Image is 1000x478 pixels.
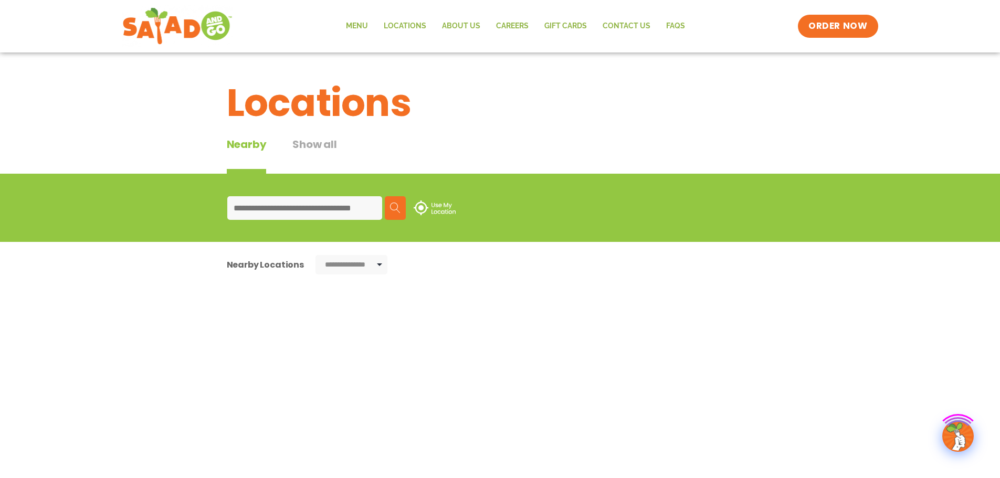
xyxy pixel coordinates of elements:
a: About Us [434,14,488,38]
a: Contact Us [595,14,658,38]
a: GIFT CARDS [536,14,595,38]
a: FAQs [658,14,693,38]
div: Nearby Locations [227,258,304,271]
a: ORDER NOW [798,15,878,38]
a: Careers [488,14,536,38]
a: Menu [338,14,376,38]
a: Locations [376,14,434,38]
nav: Menu [338,14,693,38]
img: search.svg [390,203,401,213]
h1: Locations [227,75,774,131]
div: Nearby [227,136,267,174]
img: use-location.svg [414,200,456,215]
div: Tabbed content [227,136,363,174]
button: Show all [292,136,336,174]
span: ORDER NOW [808,20,867,33]
img: new-SAG-logo-768×292 [122,5,233,47]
